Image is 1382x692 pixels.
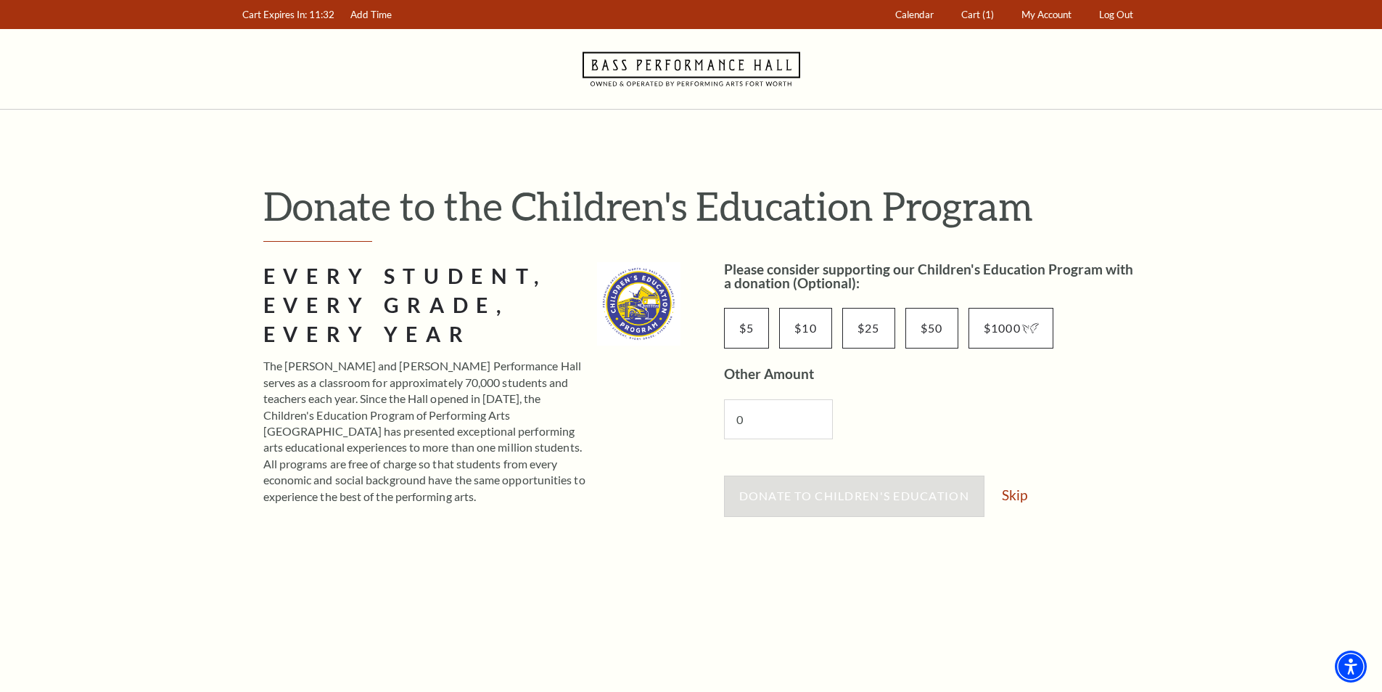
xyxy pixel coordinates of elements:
span: Calendar [895,9,934,20]
button: Donate to Children's Education [724,476,984,516]
span: Cart Expires In: [242,9,307,20]
a: My Account [1014,1,1078,29]
input: Number [724,399,833,439]
div: Accessibility Menu [1335,651,1367,683]
input: Other Amount [905,308,958,349]
a: Calendar [888,1,940,29]
input: Other Amount [724,308,770,349]
label: Please consider supporting our Children's Education Program with a donation (Optional): [724,261,1133,291]
label: Other Amount [724,365,814,382]
span: Donate to Children's Education [739,489,969,502]
span: 11:32 [309,9,334,20]
h2: Every Student, Every Grade, Every Year [263,262,587,349]
span: (1) [982,9,994,20]
a: Log Out [1092,1,1140,29]
p: The [PERSON_NAME] and [PERSON_NAME] Performance Hall serves as a classroom for approximately 70,0... [263,358,587,505]
input: Button [968,308,1053,349]
a: Skip [1002,488,1027,502]
span: My Account [1021,9,1072,20]
span: Cart [961,9,980,20]
img: cep_logo_2022_standard_335x335.jpg [597,262,680,346]
input: Other Amount [842,308,895,349]
h1: Donate to the Children's Education Program [263,182,1141,229]
a: Cart (1) [954,1,1000,29]
input: Other Amount [779,308,832,349]
a: Add Time [343,1,398,29]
